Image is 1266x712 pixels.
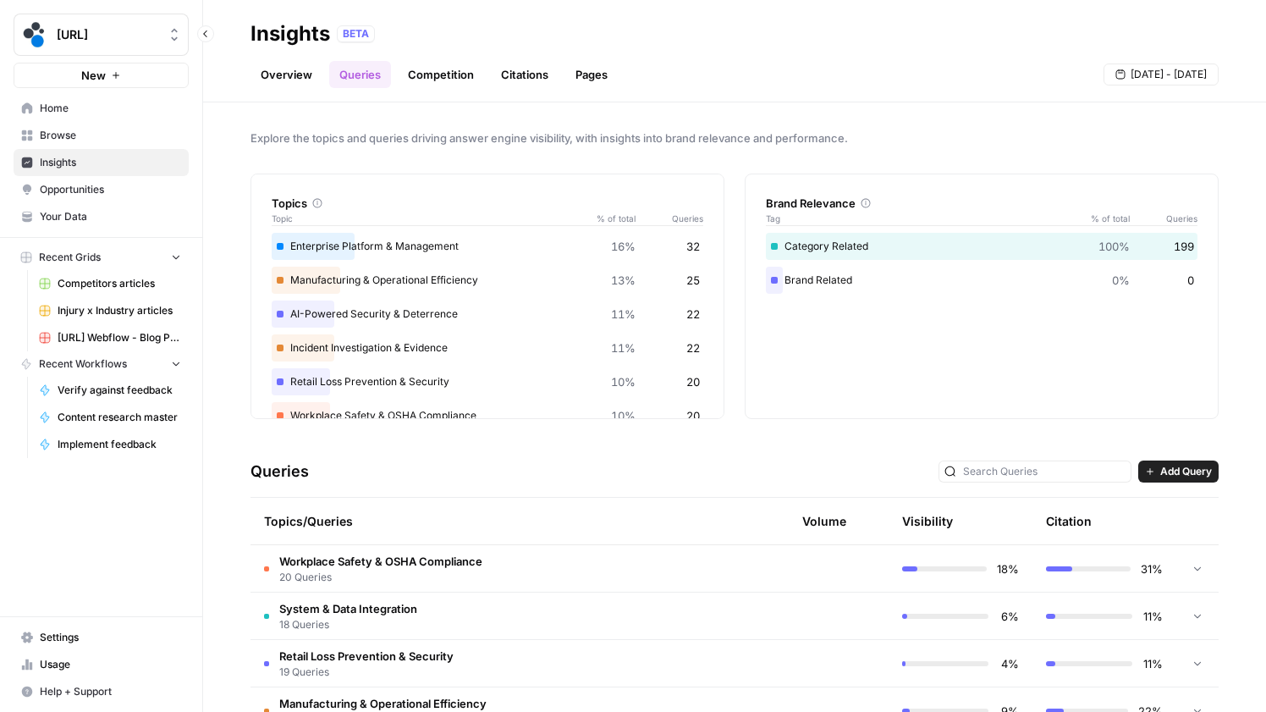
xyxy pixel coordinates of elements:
span: New [81,67,106,84]
span: Topic [272,212,585,225]
span: Recent Grids [39,250,101,265]
span: 19 Queries [279,665,454,680]
span: Content research master [58,410,181,425]
span: Settings [40,630,181,645]
span: [URL] Webflow - Blog Posts Refresh [58,330,181,345]
span: System & Data Integration [279,600,417,617]
span: 18% [997,560,1019,577]
span: 4% [999,655,1019,672]
div: Topics [272,195,703,212]
a: [URL] Webflow - Blog Posts Refresh [31,324,189,351]
span: 22 [686,339,700,356]
a: Injury x Industry articles [31,297,189,324]
a: Implement feedback [31,431,189,458]
a: Opportunities [14,176,189,203]
span: 199 [1174,238,1194,255]
span: [URL] [57,26,159,43]
span: 22 [686,306,700,323]
div: Brand Relevance [766,195,1197,212]
a: Overview [250,61,322,88]
span: Competitors articles [58,276,181,291]
span: 0 [1187,272,1194,289]
span: Implement feedback [58,437,181,452]
div: Manufacturing & Operational Efficiency [272,267,703,294]
span: 25 [686,272,700,289]
span: Queries [636,212,703,225]
span: 32 [686,238,700,255]
span: Volume [802,513,846,530]
button: Recent Grids [14,245,189,270]
span: Queries [1130,212,1197,225]
div: Enterprise Platform & Management [272,233,703,260]
span: 13% [611,272,636,289]
span: 100% [1098,238,1130,255]
div: Citation [1046,498,1092,544]
a: Queries [329,61,391,88]
span: Verify against feedback [58,383,181,398]
span: Browse [40,128,181,143]
span: Your Data [40,209,181,224]
a: Content research master [31,404,189,431]
span: 31% [1141,560,1163,577]
button: Workspace: spot.ai [14,14,189,56]
span: 11% [611,306,636,323]
input: Search Queries [963,463,1126,480]
a: Your Data [14,203,189,230]
span: Explore the topics and queries driving answer engine visibility, with insights into brand relevan... [250,130,1219,146]
button: New [14,63,189,88]
span: 11% [1142,608,1163,625]
a: Verify against feedback [31,377,189,404]
span: Insights [40,155,181,170]
span: Add Query [1160,464,1212,479]
a: Home [14,95,189,122]
span: 11% [611,339,636,356]
span: Workplace Safety & OSHA Compliance [279,553,482,570]
div: Insights [250,20,330,47]
div: BETA [337,25,375,42]
span: Retail Loss Prevention & Security [279,648,454,665]
span: 10% [611,407,636,424]
a: Insights [14,149,189,176]
span: Manufacturing & Operational Efficiency [279,695,487,712]
a: Competition [398,61,484,88]
a: Pages [565,61,618,88]
span: Injury x Industry articles [58,303,181,318]
button: Recent Workflows [14,351,189,377]
span: [DATE] - [DATE] [1131,67,1207,82]
div: Retail Loss Prevention & Security [272,368,703,395]
span: 11% [1142,655,1163,672]
span: Usage [40,657,181,672]
span: % of total [1079,212,1130,225]
div: Brand Related [766,267,1197,294]
div: Topics/Queries [264,498,604,544]
span: 20 Queries [279,570,482,585]
span: 16% [611,238,636,255]
img: spot.ai Logo [19,19,50,50]
span: Tag [766,212,1079,225]
div: Category Related [766,233,1197,260]
span: 20 [686,407,700,424]
button: Add Query [1138,461,1219,483]
div: Visibility [902,513,953,530]
span: Help + Support [40,684,181,699]
a: Browse [14,122,189,149]
span: 20 [686,373,700,390]
div: Workplace Safety & OSHA Compliance [272,402,703,429]
span: 0% [1112,272,1130,289]
span: Opportunities [40,182,181,197]
div: AI-Powered Security & Deterrence [272,301,703,328]
span: 6% [999,608,1019,625]
span: Home [40,101,181,116]
span: 10% [611,373,636,390]
span: Recent Workflows [39,356,127,372]
div: Incident Investigation & Evidence [272,334,703,362]
span: 18 Queries [279,617,417,632]
a: Settings [14,624,189,651]
button: [DATE] - [DATE] [1104,63,1219,86]
a: Competitors articles [31,270,189,297]
a: Citations [491,61,559,88]
span: % of total [585,212,636,225]
h3: Queries [250,460,309,483]
a: Usage [14,651,189,678]
button: Help + Support [14,678,189,705]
